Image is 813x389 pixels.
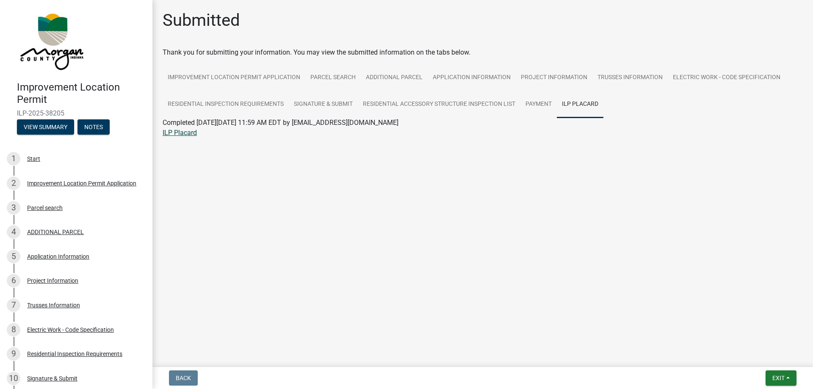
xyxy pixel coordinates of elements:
[17,119,74,135] button: View Summary
[27,180,136,186] div: Improvement Location Permit Application
[27,229,84,235] div: ADDITIONAL PARCEL
[516,64,592,91] a: Project Information
[27,278,78,284] div: Project Information
[7,372,20,385] div: 10
[361,64,428,91] a: ADDITIONAL PARCEL
[428,64,516,91] a: Application Information
[17,109,135,117] span: ILP-2025-38205
[358,91,520,118] a: Residential Accessory Structure Inspection List
[17,81,146,106] h4: Improvement Location Permit
[7,274,20,287] div: 6
[77,119,110,135] button: Notes
[7,201,20,215] div: 3
[557,91,603,118] a: ILP Placard
[7,225,20,239] div: 4
[163,119,398,127] span: Completed [DATE][DATE] 11:59 AM EDT by [EMAIL_ADDRESS][DOMAIN_NAME]
[17,124,74,131] wm-modal-confirm: Summary
[27,156,40,162] div: Start
[169,370,198,386] button: Back
[163,129,197,137] a: ILP Placard
[176,375,191,381] span: Back
[7,347,20,361] div: 9
[17,9,85,72] img: Morgan County, Indiana
[163,47,803,58] div: Thank you for submitting your information. You may view the submitted information on the tabs below.
[305,64,361,91] a: Parcel search
[27,327,114,333] div: Electric Work - Code Specification
[27,254,89,259] div: Application Information
[27,205,63,211] div: Parcel search
[27,375,77,381] div: Signature & Submit
[592,64,668,91] a: Trusses Information
[766,370,796,386] button: Exit
[27,351,122,357] div: Residential Inspection Requirements
[520,91,557,118] a: Payment
[163,64,305,91] a: Improvement Location Permit Application
[163,91,289,118] a: Residential Inspection Requirements
[77,124,110,131] wm-modal-confirm: Notes
[163,10,240,30] h1: Submitted
[27,302,80,308] div: Trusses Information
[7,298,20,312] div: 7
[7,250,20,263] div: 5
[7,152,20,166] div: 1
[668,64,785,91] a: Electric Work - Code Specification
[7,177,20,190] div: 2
[289,91,358,118] a: Signature & Submit
[7,323,20,337] div: 8
[772,375,785,381] span: Exit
